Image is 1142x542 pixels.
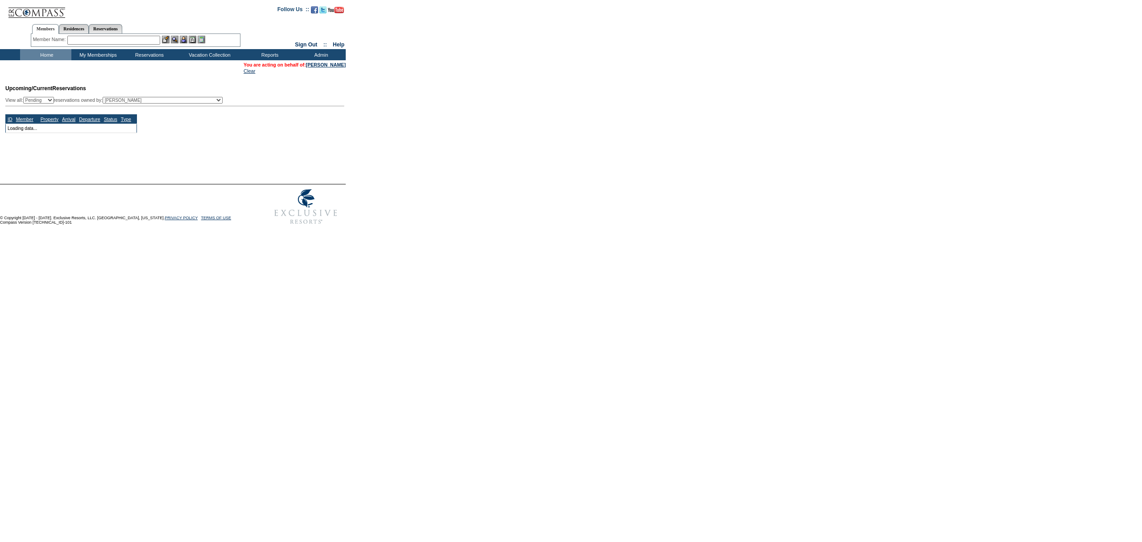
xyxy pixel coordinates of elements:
a: Sign Out [295,42,317,48]
img: Reservations [189,36,196,43]
a: Reservations [89,24,122,33]
a: Member [16,117,33,122]
img: View [171,36,178,43]
td: Loading data... [6,124,137,133]
td: Follow Us :: [277,5,309,16]
a: Property [41,117,58,122]
span: Reservations [5,85,86,92]
a: Become our fan on Facebook [311,9,318,14]
a: ID [8,117,12,122]
img: Exclusive Resorts [266,184,346,229]
img: Become our fan on Facebook [311,6,318,13]
div: View all: reservations owned by: [5,97,227,104]
a: Clear [244,68,255,74]
img: b_calculator.gif [198,36,205,43]
a: PRIVACY POLICY [165,216,198,220]
a: Arrival [62,117,75,122]
span: You are acting on behalf of: [244,62,346,67]
img: Subscribe to our YouTube Channel [328,7,344,13]
a: Type [121,117,131,122]
a: TERMS OF USE [201,216,232,220]
td: Reports [243,49,294,60]
td: Admin [294,49,346,60]
img: Impersonate [180,36,187,43]
a: Follow us on Twitter [319,9,327,14]
img: Follow us on Twitter [319,6,327,13]
a: [PERSON_NAME] [306,62,346,67]
span: Upcoming/Current [5,85,52,92]
a: Status [104,117,117,122]
a: Residences [59,24,89,33]
a: Subscribe to our YouTube Channel [328,9,344,14]
td: My Memberships [71,49,123,60]
div: Member Name: [33,36,67,43]
td: Reservations [123,49,174,60]
span: :: [323,42,327,48]
a: Departure [79,117,100,122]
td: Vacation Collection [174,49,243,60]
a: Help [333,42,344,48]
a: Members [32,24,59,34]
img: b_edit.gif [162,36,170,43]
td: Home [20,49,71,60]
